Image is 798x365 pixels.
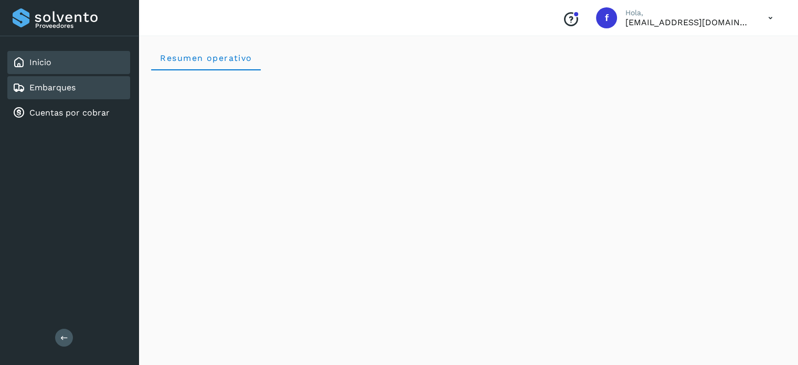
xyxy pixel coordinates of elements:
[29,108,110,118] a: Cuentas por cobrar
[29,57,51,67] a: Inicio
[7,101,130,124] div: Cuentas por cobrar
[625,8,751,17] p: Hola,
[159,53,252,63] span: Resumen operativo
[7,76,130,99] div: Embarques
[7,51,130,74] div: Inicio
[625,17,751,27] p: facturacion@salgofreight.com
[29,82,76,92] a: Embarques
[35,22,126,29] p: Proveedores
